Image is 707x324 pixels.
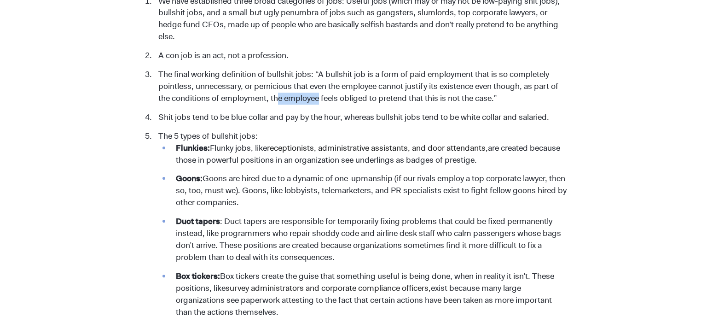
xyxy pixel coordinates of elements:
strong: Flunkies: [176,142,210,153]
li: The final working definition of bullshit jobs: “A bullshit job is a form of paid employment that ... [154,69,567,105]
span: receptionists, administrative assistants, and door attendants, [267,142,488,153]
li: Box tickers create the guise that something useful is being done, when in reality it isn’t. These... [171,271,567,318]
li: A con job is an act, not a profession. [154,50,567,62]
li: Shit jobs tend to be blue collar and pay by the hour, whereas bullshit jobs tend to be white coll... [154,112,567,124]
strong: Goons: [176,173,203,184]
strong: Box tickers: [176,271,220,282]
li: Goons are hired due to a dynamic of one-upmanship (if our rivals employ a top corporate lawyer, t... [171,173,567,209]
span: survey administrators and corporate compliance officers, [226,283,431,294]
li: : Duct tapers are responsible for temporarily fixing problems that could be fixed permanently ins... [171,216,567,264]
li: Flunky jobs, like are created because those in powerful positions in an organization see underlin... [171,142,567,166]
strong: Duct tapers [176,216,220,227]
